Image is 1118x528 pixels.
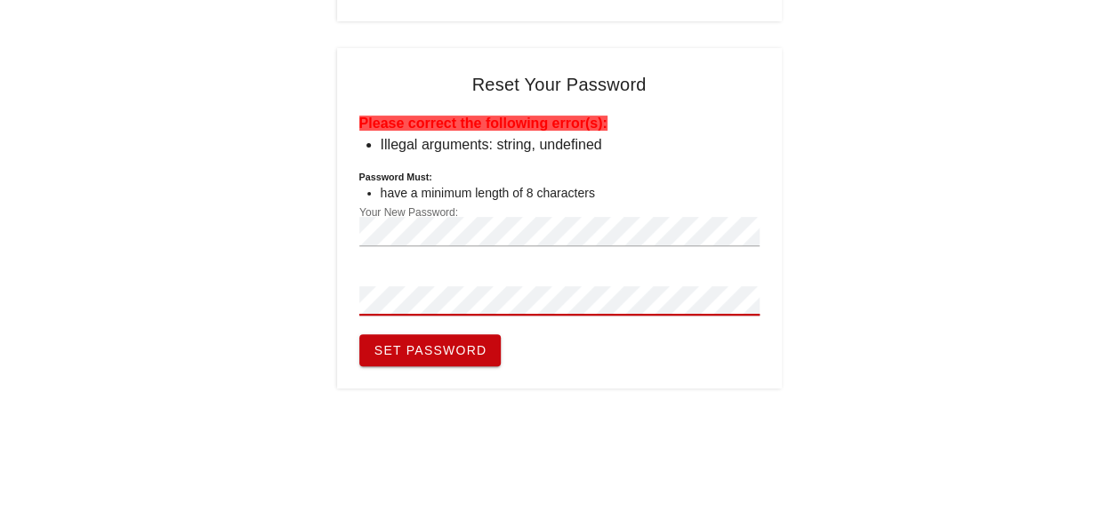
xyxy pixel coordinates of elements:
span: Set Password [374,343,487,357]
li: Illegal arguments: string, undefined [381,134,760,156]
li: have a minimum length of 8 characters [381,184,760,203]
h4: Reset Your Password [359,70,760,99]
button: Set Password [359,334,502,366]
b: Please correct the following error(s): [359,116,607,131]
label: Your New Password: [359,206,458,220]
h6: Password must: [359,170,760,184]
